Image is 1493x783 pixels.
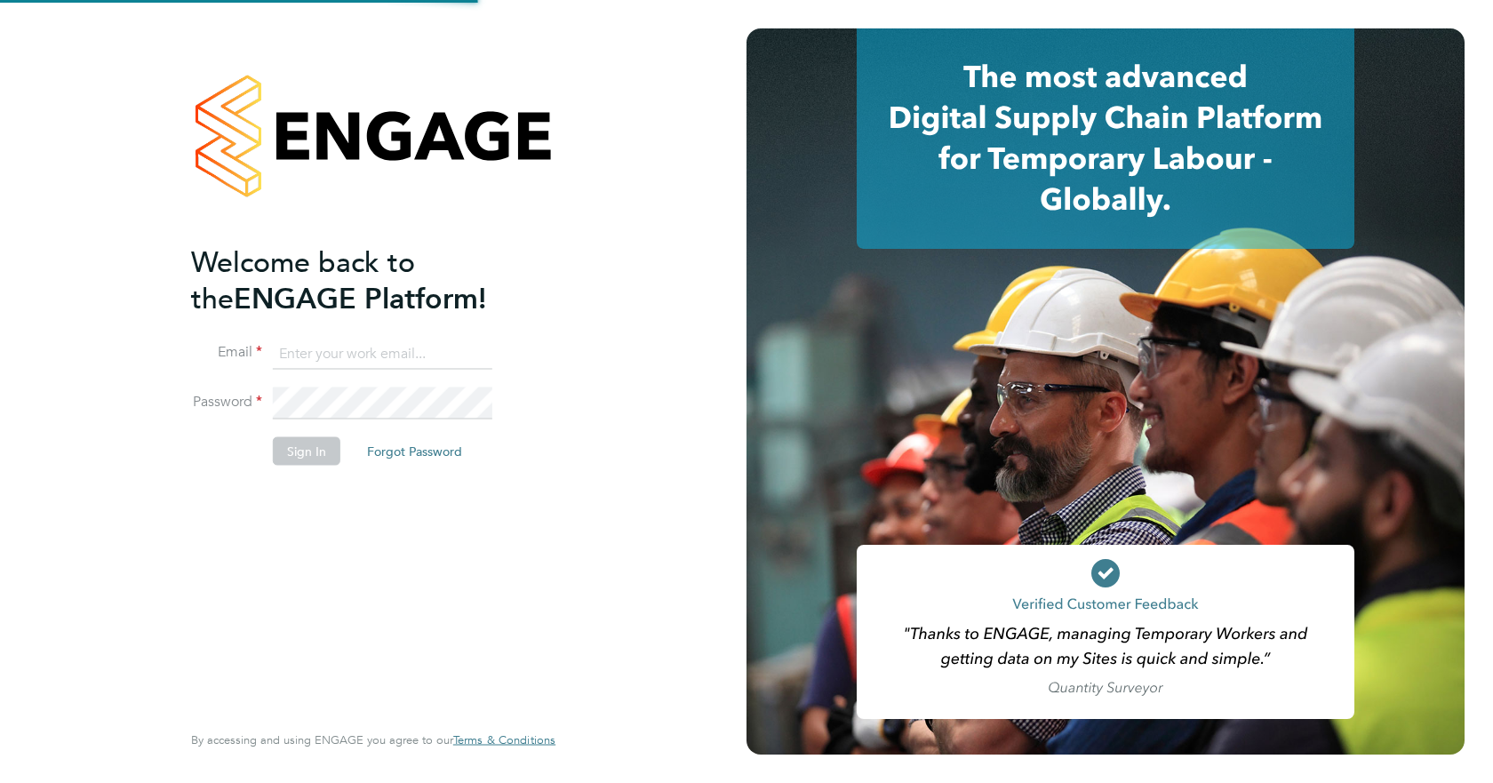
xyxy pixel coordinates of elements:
label: Password [191,393,262,411]
button: Sign In [273,437,340,466]
a: Terms & Conditions [453,733,555,747]
span: By accessing and using ENGAGE you agree to our [191,732,555,747]
h2: ENGAGE Platform! [191,244,538,316]
label: Email [191,343,262,362]
button: Forgot Password [353,437,476,466]
input: Enter your work email... [273,338,492,370]
span: Welcome back to the [191,244,415,316]
span: Terms & Conditions [453,732,555,747]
